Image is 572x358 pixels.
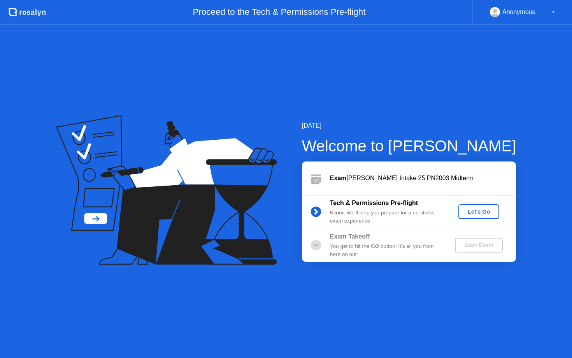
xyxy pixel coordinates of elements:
[458,242,500,248] div: Start Exam
[302,134,516,158] div: Welcome to [PERSON_NAME]
[502,7,535,17] div: Anonymous
[458,204,499,219] button: Let's Go
[455,238,503,253] button: Start Exam
[330,209,442,225] div: : We’ll help you prepare for a no-stress exam experience
[330,242,442,258] div: You get to hit the GO button! It’s all you from here on out
[330,210,344,216] b: 5 min
[330,174,516,183] div: [PERSON_NAME] Intake 25 PN2003 Midterm
[330,200,418,206] b: Tech & Permissions Pre-flight
[551,7,555,17] div: ▼
[330,175,347,181] b: Exam
[302,121,516,130] div: [DATE]
[461,209,496,215] div: Let's Go
[330,233,370,240] b: Exam Takeoff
